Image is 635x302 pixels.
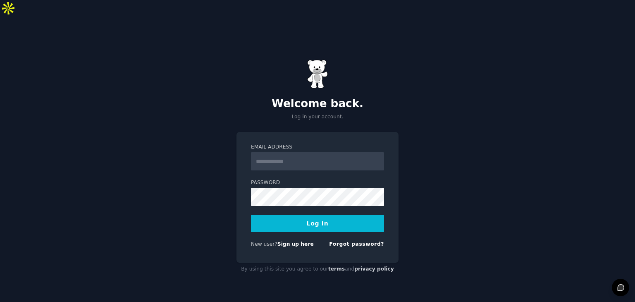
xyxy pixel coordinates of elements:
[236,113,399,121] p: Log in your account.
[236,263,399,276] div: By using this site you agree to our and
[251,215,384,232] button: Log In
[329,241,384,247] a: Forgot password?
[251,179,384,187] label: Password
[251,144,384,151] label: Email Address
[354,266,394,272] a: privacy policy
[236,97,399,110] h2: Welcome back.
[251,241,277,247] span: New user?
[277,241,314,247] a: Sign up here
[307,60,328,89] img: Gummy Bear
[328,266,345,272] a: terms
